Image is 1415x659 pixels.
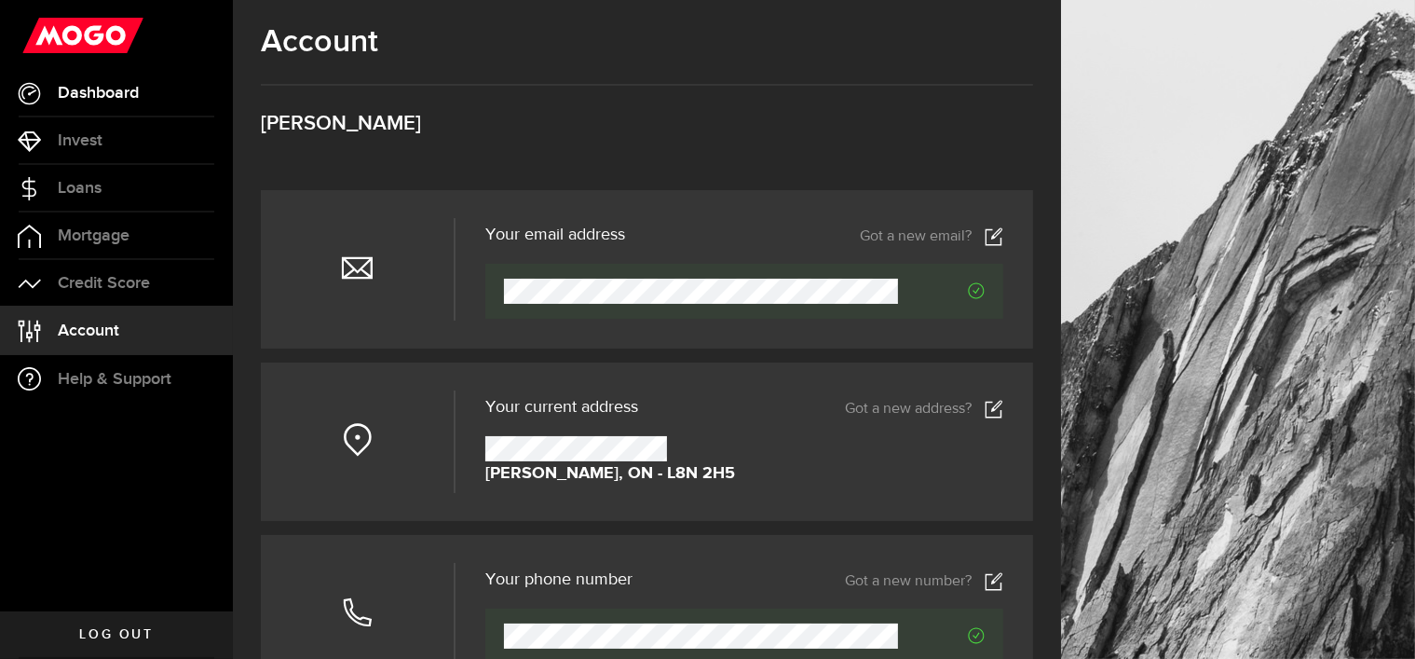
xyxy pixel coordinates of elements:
[485,227,625,243] h3: Your email address
[261,23,1033,61] h1: Account
[15,7,71,63] button: Open LiveChat chat widget
[58,275,150,292] span: Credit Score
[860,227,1003,246] a: Got a new email?
[58,85,139,102] span: Dashboard
[79,628,153,641] span: Log out
[58,323,119,339] span: Account
[898,627,985,644] span: Verified
[58,227,129,244] span: Mortgage
[485,571,633,588] h3: Your phone number
[58,180,102,197] span: Loans
[845,572,1003,591] a: Got a new number?
[261,114,1033,134] h3: [PERSON_NAME]
[845,400,1003,419] a: Got a new address?
[485,461,735,487] strong: [PERSON_NAME], ON - L8N 2H5
[58,371,171,388] span: Help & Support
[485,399,638,416] span: Your current address
[898,282,985,299] span: Verified
[58,132,102,149] span: Invest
